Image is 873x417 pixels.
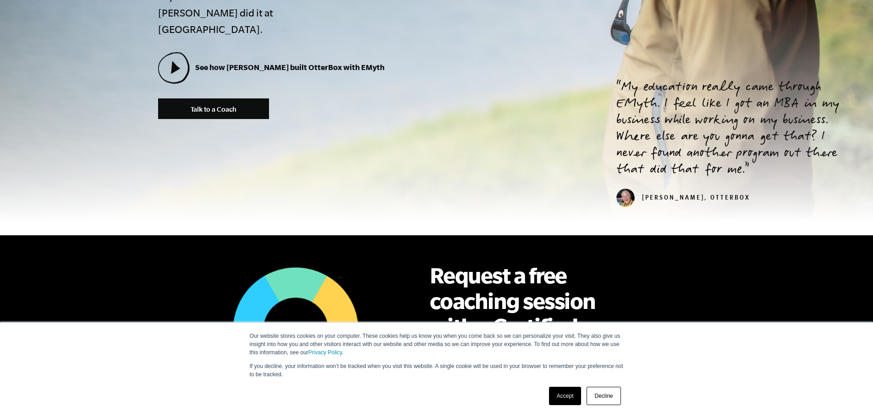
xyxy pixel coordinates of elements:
p: Our website stores cookies on your computer. These cookies help us know you when you come back so... [250,332,624,357]
a: Privacy Policy [308,349,342,356]
a: See how [PERSON_NAME] built OtterBox with EMyth [158,63,384,71]
p: If you decline, your information won’t be tracked when you visit this website. A single cookie wi... [250,362,624,379]
cite: [PERSON_NAME], OtterBox [616,195,750,202]
img: Curt Richardson, OtterBox [616,189,635,207]
span: Talk to a Coach [191,105,236,113]
a: Talk to a Coach [158,98,269,119]
a: Accept [549,387,582,405]
a: Decline [587,387,620,405]
p: My education really came through EMyth. I feel like I got an MBA in my business while working on ... [616,80,851,179]
h2: Request a free coaching session with a Certified EMyth Coach [430,263,613,364]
